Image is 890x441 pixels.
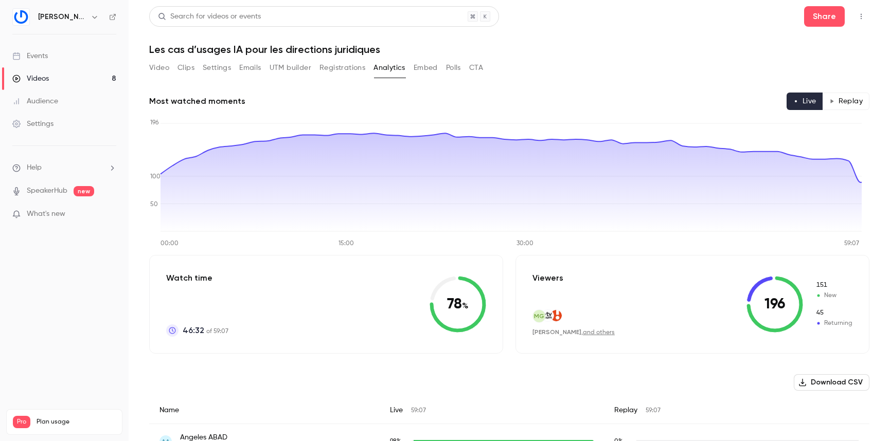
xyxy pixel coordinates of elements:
span: 46:32 [183,324,204,337]
span: New [815,291,852,300]
span: MG [534,311,544,321]
a: SpeakerHub [27,186,67,196]
tspan: 00:00 [161,241,179,247]
div: Settings [12,119,54,129]
span: Plan usage [37,418,116,426]
p: of 59:07 [183,324,228,337]
button: Polls [446,60,461,76]
div: Search for videos or events [158,11,261,22]
span: [PERSON_NAME] [532,328,581,336]
p: Viewers [532,272,563,284]
tspan: 50 [150,201,158,208]
button: Clips [177,60,194,76]
button: Emails [239,60,261,76]
div: Name [149,397,380,424]
button: Registrations [319,60,365,76]
a: and others [583,329,615,336]
button: Embed [414,60,438,76]
button: Top Bar Actions [853,8,869,25]
li: help-dropdown-opener [12,162,116,173]
button: Replay [823,93,869,110]
div: Live [380,397,604,424]
span: Pro [13,416,30,428]
button: Download CSV [794,374,869,391]
div: Videos [12,73,49,84]
span: Returning [815,308,852,318]
div: , [532,328,615,337]
button: Live [787,93,823,110]
h6: [PERSON_NAME] [38,12,86,22]
span: 59:07 [646,408,661,414]
div: Events [12,51,48,61]
span: 59:07 [411,408,426,414]
p: Watch time [166,272,228,284]
span: What's new [27,209,65,219]
button: Share [804,6,845,27]
span: Returning [815,319,852,328]
span: Help [27,162,42,173]
tspan: 30:00 [517,241,533,247]
div: Replay [604,397,869,424]
img: Gino LegalTech [13,9,29,25]
button: UTM builder [270,60,311,76]
tspan: 15:00 [339,241,354,247]
button: CTA [469,60,483,76]
button: Settings [203,60,231,76]
div: Audience [12,96,58,106]
tspan: 100 [150,174,161,180]
tspan: 196 [150,120,159,126]
tspan: 59:07 [844,241,859,247]
h2: Most watched moments [149,95,245,107]
img: inserm.fr [550,310,562,321]
iframe: Noticeable Trigger [104,210,116,219]
span: new [74,186,94,196]
span: New [815,281,852,290]
button: Analytics [373,60,405,76]
h1: Les cas d’usages IA pour les directions juridiques [149,43,869,56]
button: Video [149,60,169,76]
img: francetv.fr [542,310,554,321]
